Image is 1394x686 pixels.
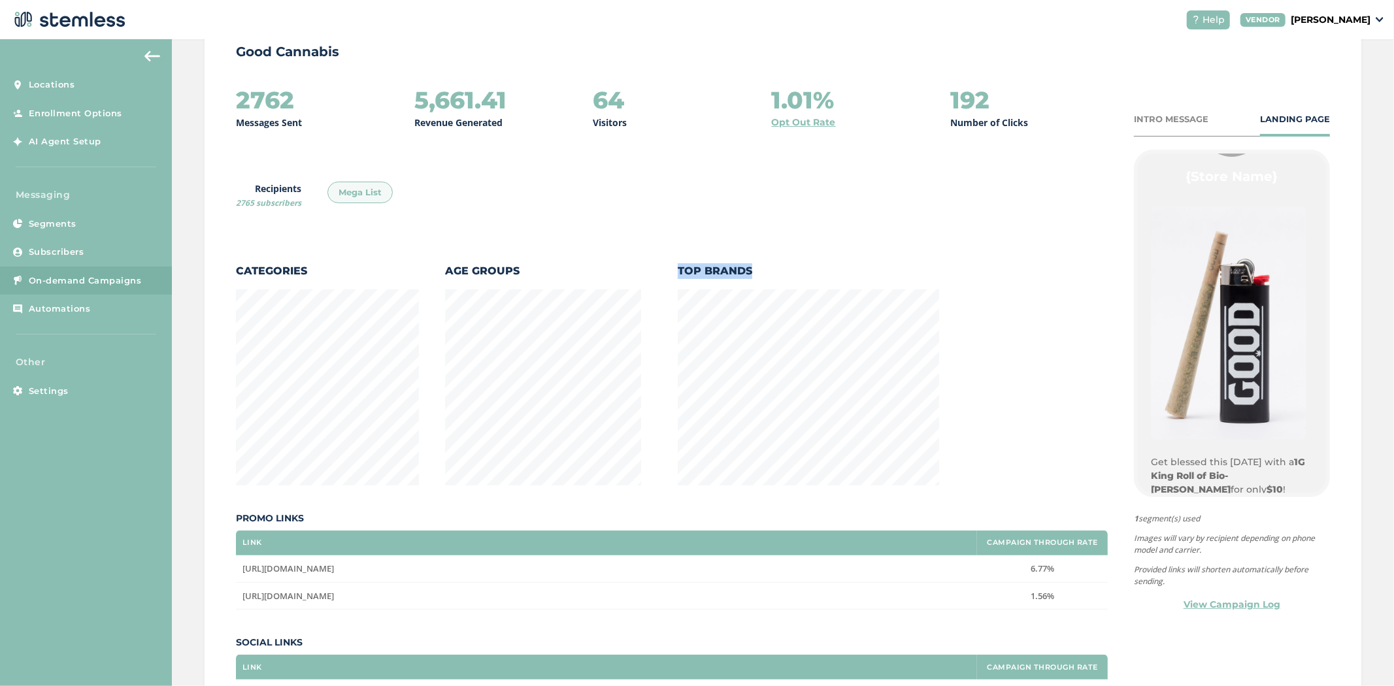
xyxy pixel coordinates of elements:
[1031,590,1054,602] span: 1.56%
[29,274,142,287] span: On-demand Campaigns
[1260,113,1330,126] div: LANDING PAGE
[1151,206,1306,440] img: XniJhdzbYuc2pgAgaorCnyqrIWfn5nFgGdxAut9R.jpg
[236,512,1108,525] label: Promo Links
[1134,513,1330,525] span: segment(s) used
[593,87,624,113] h2: 64
[1134,513,1138,524] strong: 1
[1267,483,1283,495] strong: $10
[950,116,1028,129] p: Number of Clicks
[29,246,84,259] span: Subscribers
[29,135,101,148] span: AI Agent Setup
[1031,563,1054,574] span: 6.77%
[678,263,939,279] label: Top Brands
[29,218,76,231] span: Segments
[236,42,1330,61] p: Good Cannabis
[10,7,125,33] img: logo-dark-0685b13c.svg
[1186,167,1278,186] label: {Store Name}
[144,51,160,61] img: icon-arrow-back-accent-c549486e.svg
[593,116,627,129] p: Visitors
[984,591,1101,602] label: 1.56%
[950,87,989,113] h2: 192
[772,116,836,129] a: Opt Out Rate
[1134,564,1330,587] p: Provided links will shorten automatically before sending.
[242,590,334,602] span: [URL][DOMAIN_NAME]
[242,563,971,574] label: https://www.goodalaska.com/order-online
[242,663,262,672] label: Link
[984,563,1101,574] label: 6.77%
[29,107,122,120] span: Enrollment Options
[236,636,1108,649] label: Social Links
[327,182,393,204] div: Mega List
[1329,623,1394,686] iframe: Chat Widget
[29,302,91,316] span: Automations
[1134,532,1330,556] p: Images will vary by recipient depending on phone model and carrier.
[242,538,262,547] label: Link
[236,87,294,113] h2: 2762
[236,182,301,209] label: Recipients
[236,263,419,279] label: Categories
[414,116,503,129] p: Revenue Generated
[1192,16,1200,24] img: icon-help-white-03924b79.svg
[987,663,1098,672] label: Campaign Through Rate
[1151,456,1305,495] strong: 1G King Roll of Bio-[PERSON_NAME]
[1291,13,1370,27] p: [PERSON_NAME]
[29,385,69,398] span: Settings
[772,87,835,113] h2: 1.01%
[1376,17,1384,22] img: icon_down-arrow-small-66adaf34.svg
[1151,455,1313,538] p: Get blessed this [DATE] with a for only ! Available from at . Limit 2 per customer, while supplie...
[242,591,971,602] label: https://www.instagram.com/goodakcannabis/
[242,563,334,574] span: [URL][DOMAIN_NAME]
[236,116,302,129] p: Messages Sent
[1240,13,1286,27] div: VENDOR
[987,538,1098,547] label: Campaign Through Rate
[29,78,75,91] span: Locations
[445,263,641,279] label: Age Groups
[1134,113,1208,126] div: INTRO MESSAGE
[1184,598,1280,612] a: View Campaign Log
[414,87,506,113] h2: 5,661.41
[1203,13,1225,27] span: Help
[236,197,301,208] span: 2765 subscribers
